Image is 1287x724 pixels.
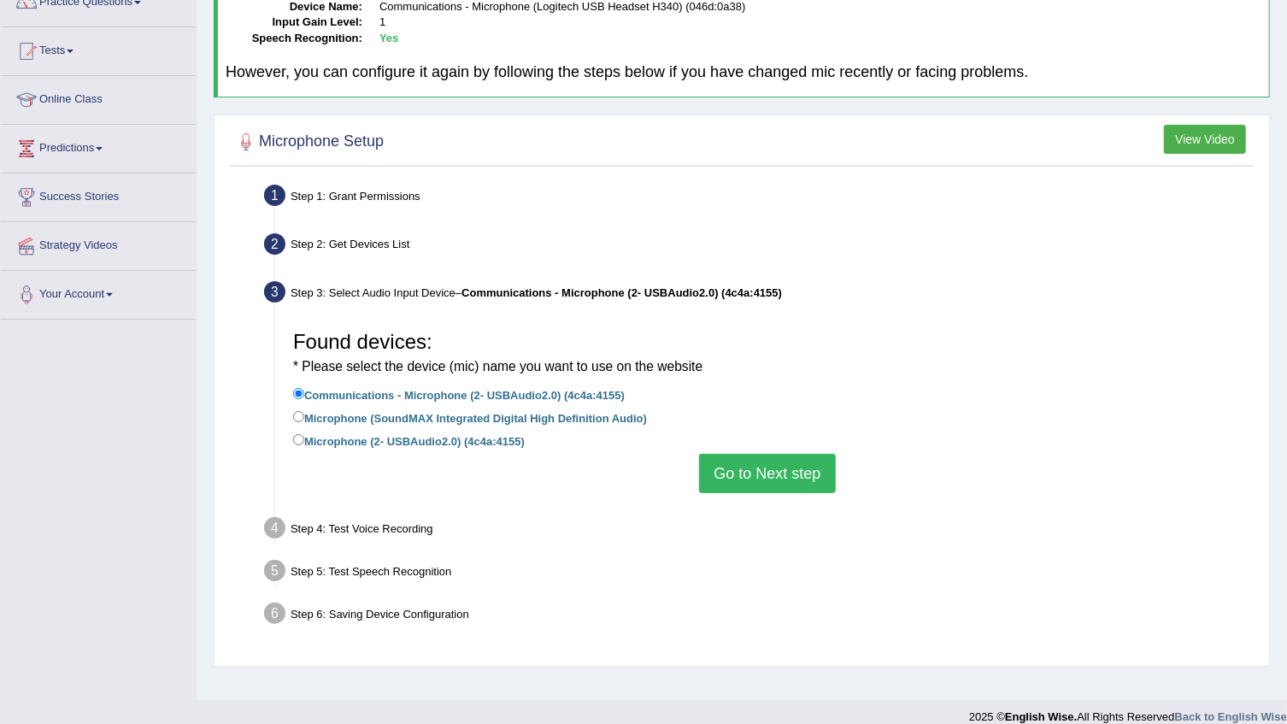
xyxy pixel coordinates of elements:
b: Communications - Microphone (2- USBAudio2.0) (4c4a:4155) [461,286,782,299]
label: Microphone (2- USBAudio2.0) (4c4a:4155) [293,431,525,450]
input: Communications - Microphone (2- USBAudio2.0) (4c4a:4155) [293,388,304,399]
button: Go to Next step [699,454,835,493]
input: Microphone (SoundMAX Integrated Digital High Definition Audio) [293,411,304,422]
dd: 1 [379,15,1261,31]
div: Step 2: Get Devices List [256,228,1261,266]
b: Yes [379,32,398,44]
a: Predictions [1,125,196,168]
label: Communications - Microphone (2- USBAudio2.0) (4c4a:4155) [293,385,625,403]
h2: Microphone Setup [233,129,384,155]
div: Step 4: Test Voice Recording [256,512,1261,550]
div: Step 3: Select Audio Input Device [256,276,1261,314]
div: Step 1: Grant Permissions [256,180,1261,217]
h4: However, you can configure it again by following the steps below if you have changed mic recently... [226,64,1261,81]
span: – [455,286,782,299]
button: View Video [1164,125,1246,154]
input: Microphone (2- USBAudio2.0) (4c4a:4155) [293,434,304,445]
small: * Please select the device (mic) name you want to use on the website [293,359,702,374]
a: Back to English Wise [1175,710,1287,723]
a: Success Stories [1,174,196,216]
label: Microphone (SoundMAX Integrated Digital High Definition Audio) [293,408,647,427]
dt: Input Gain Level: [226,15,362,31]
a: Tests [1,27,196,70]
strong: English Wise. [1005,710,1077,723]
div: Step 6: Saving Device Configuration [256,597,1261,635]
a: Your Account [1,271,196,314]
dt: Speech Recognition: [226,31,362,47]
h3: Found devices: [293,331,1242,376]
div: Step 5: Test Speech Recognition [256,555,1261,592]
a: Strategy Videos [1,222,196,265]
a: Online Class [1,76,196,119]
